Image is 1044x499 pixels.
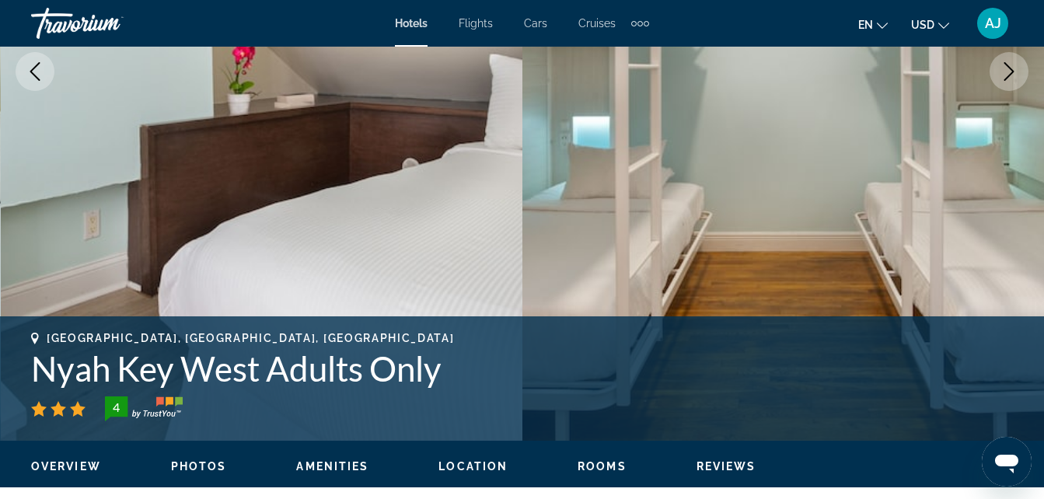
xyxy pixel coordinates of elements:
span: en [858,19,873,31]
img: TrustYou guest rating badge [105,396,183,421]
span: Reviews [697,460,756,473]
button: Reviews [697,459,756,473]
a: Hotels [395,17,428,30]
span: Photos [171,460,227,473]
button: Previous image [16,52,54,91]
h1: Nyah Key West Adults Only [31,348,1013,389]
button: Location [438,459,508,473]
span: Rooms [578,460,627,473]
button: Change language [858,13,888,36]
span: AJ [985,16,1001,31]
div: 4 [100,398,131,417]
span: Overview [31,460,101,473]
button: Change currency [911,13,949,36]
a: Travorium [31,3,187,44]
span: Location [438,460,508,473]
button: Next image [990,52,1028,91]
span: [GEOGRAPHIC_DATA], [GEOGRAPHIC_DATA], [GEOGRAPHIC_DATA] [47,332,454,344]
button: User Menu [972,7,1013,40]
span: Amenities [296,460,368,473]
iframe: Botón para iniciar la ventana de mensajería [982,437,1032,487]
a: Cars [524,17,547,30]
a: Flights [459,17,493,30]
button: Extra navigation items [631,11,649,36]
button: Rooms [578,459,627,473]
button: Amenities [296,459,368,473]
span: USD [911,19,934,31]
button: Photos [171,459,227,473]
button: Overview [31,459,101,473]
a: Cruises [578,17,616,30]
